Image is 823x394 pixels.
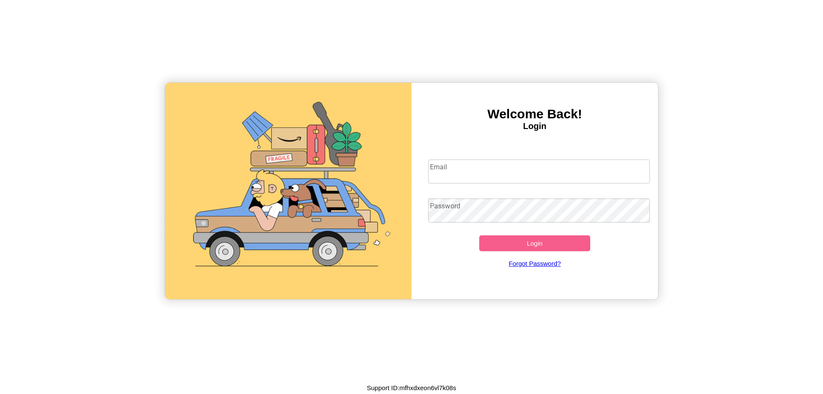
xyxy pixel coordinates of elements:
[479,235,590,251] button: Login
[411,121,658,131] h4: Login
[411,107,658,121] h3: Welcome Back!
[367,382,456,394] p: Support ID: mfhxdxeon6vl7k08s
[424,251,646,276] a: Forgot Password?
[165,83,411,299] img: gif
